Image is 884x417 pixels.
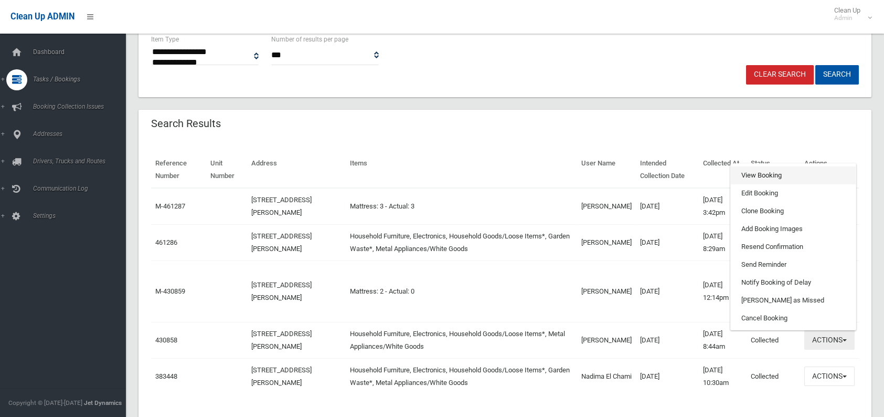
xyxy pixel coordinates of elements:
a: 383448 [155,372,177,380]
span: Addresses [30,130,134,138]
th: User Name [577,152,636,188]
td: Household Furniture, Electronics, Household Goods/Loose Items*, Garden Waste*, Metal Appliances/W... [345,358,577,394]
a: Resend Confirmation [731,238,856,256]
td: [DATE] [636,224,699,260]
td: [DATE] [636,260,699,322]
td: [PERSON_NAME] [577,260,636,322]
a: M-430859 [155,287,185,295]
th: Status [747,152,800,188]
button: Actions [804,330,855,350]
span: Clean Up [829,6,871,22]
td: [DATE] [636,188,699,225]
td: [DATE] [636,358,699,394]
label: Item Type [151,34,179,45]
th: Reference Number [151,152,206,188]
span: Communication Log [30,185,134,192]
a: 430858 [155,336,177,344]
td: [PERSON_NAME] [577,224,636,260]
td: Household Furniture, Electronics, Household Goods/Loose Items*, Garden Waste*, Metal Appliances/W... [345,224,577,260]
span: Clean Up ADMIN [10,12,74,22]
a: [STREET_ADDRESS][PERSON_NAME] [251,366,312,387]
small: Admin [834,14,860,22]
strong: Jet Dynamics [84,399,122,406]
label: Number of results per page [271,34,348,45]
th: Items [345,152,577,188]
span: Drivers, Trucks and Routes [30,158,134,165]
span: Settings [30,212,134,220]
td: [DATE] 12:14pm [699,260,746,322]
button: Actions [804,367,855,386]
a: [STREET_ADDRESS][PERSON_NAME] [251,281,312,301]
span: Tasks / Bookings [30,76,134,83]
td: [DATE] 3:42pm [699,188,746,225]
td: Mattress: 3 - Actual: 3 [345,188,577,225]
td: [DATE] 8:29am [699,224,746,260]
td: Nadima El Chami [577,358,636,394]
td: Mattress: 2 - Actual: 0 [345,260,577,322]
a: [STREET_ADDRESS][PERSON_NAME] [251,330,312,350]
th: Address [247,152,346,188]
a: Notify Booking of Delay [731,274,856,291]
th: Unit Number [206,152,247,188]
span: Dashboard [30,48,134,56]
span: Copyright © [DATE]-[DATE] [8,399,82,406]
button: Search [815,65,859,85]
th: Intended Collection Date [636,152,699,188]
a: [STREET_ADDRESS][PERSON_NAME] [251,232,312,253]
th: Collected At [699,152,746,188]
a: Clear Search [746,65,814,85]
td: [PERSON_NAME] [577,322,636,358]
a: View Booking [731,166,856,184]
td: Collected [747,358,800,394]
span: Booking Collection Issues [30,103,134,110]
a: [PERSON_NAME] as Missed [731,291,856,309]
header: Search Results [139,113,233,134]
a: Send Reminder [731,256,856,274]
td: Household Furniture, Electronics, Household Goods/Loose Items*, Metal Appliances/White Goods [345,322,577,358]
a: 461286 [155,238,177,246]
td: [DATE] [636,322,699,358]
a: Edit Booking [731,184,856,202]
a: M-461287 [155,202,185,210]
td: [DATE] 10:30am [699,358,746,394]
th: Actions [800,152,859,188]
td: Collected [747,322,800,358]
a: Add Booking Images [731,220,856,238]
td: [PERSON_NAME] [577,188,636,225]
a: Cancel Booking [731,309,856,327]
td: [DATE] 8:44am [699,322,746,358]
a: Clone Booking [731,202,856,220]
a: [STREET_ADDRESS][PERSON_NAME] [251,196,312,216]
